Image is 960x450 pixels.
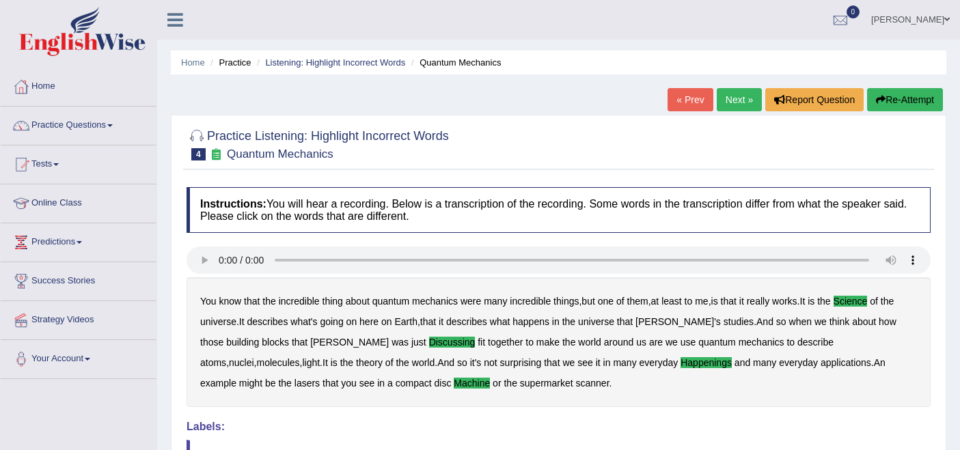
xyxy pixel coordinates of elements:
a: « Prev [668,88,713,111]
h4: You will hear a recording. Below is a transcription of the recording. Some words in the transcrip... [187,187,931,233]
a: Next » [717,88,762,111]
span: 4 [191,148,206,160]
b: machine [454,378,490,389]
b: is [711,296,718,307]
a: Success Stories [1,262,156,296]
b: universe [200,316,236,327]
b: us [636,337,646,348]
a: Online Class [1,184,156,219]
b: to [525,337,534,348]
b: how [879,316,896,327]
b: light [302,357,320,368]
b: It [323,357,328,368]
b: fit [478,337,485,348]
b: to [685,296,693,307]
b: we [562,357,575,368]
b: many [613,357,636,368]
b: the [562,337,575,348]
b: thing [323,296,343,307]
b: about [852,316,876,327]
b: in [552,316,560,327]
b: is [331,357,338,368]
b: least [661,296,682,307]
b: the [396,357,409,368]
b: It [800,296,806,307]
b: surprising [500,357,542,368]
b: here [359,316,379,327]
b: together [488,337,523,348]
b: theory [356,357,383,368]
b: atoms [200,357,226,368]
li: Practice [207,56,251,69]
b: them [627,296,648,307]
b: it [596,357,601,368]
b: lasers [294,378,320,389]
b: quantum [372,296,409,307]
b: really [747,296,769,307]
b: the [817,296,830,307]
b: of [385,357,394,368]
b: disc [435,378,452,389]
b: supermarket [520,378,573,389]
b: around [604,337,634,348]
b: on [346,316,357,327]
b: science [834,296,868,307]
b: so [457,357,467,368]
b: many [753,357,776,368]
b: building [226,337,259,348]
b: world [578,337,601,348]
a: Your Account [1,340,156,374]
b: the [278,378,291,389]
b: mechanics [739,337,784,348]
b: And [437,357,454,368]
a: Home [181,57,205,68]
b: going [320,316,343,327]
b: it [739,296,744,307]
b: many [484,296,507,307]
b: molecules [257,357,300,368]
b: was [392,337,409,348]
b: nuclei [229,357,254,368]
b: example [200,378,236,389]
b: the [881,296,894,307]
b: happenings [681,357,732,368]
b: in [377,378,385,389]
b: compact [396,378,432,389]
b: and [735,357,750,368]
b: a [387,378,393,389]
b: works [772,296,797,307]
b: see [359,378,375,389]
b: that [617,316,633,327]
b: the [504,378,517,389]
b: know [219,296,242,307]
b: on [381,316,392,327]
b: incredible [510,296,551,307]
span: 0 [847,5,860,18]
button: Re-Attempt [867,88,943,111]
b: we [814,316,827,327]
b: world [412,357,435,368]
h2: Practice Listening: Highlight Incorrect Words [187,126,449,160]
b: incredible [279,296,320,307]
a: Tests [1,145,156,180]
b: everyday [640,357,678,368]
b: or [493,378,501,389]
b: applications [821,357,871,368]
b: universe [578,316,614,327]
b: just [411,337,426,348]
b: that [292,337,307,348]
b: we [666,337,678,348]
b: of [616,296,625,307]
b: it [439,316,443,327]
b: are [649,337,663,348]
b: that [721,296,737,307]
b: You [200,296,217,307]
a: Listening: Highlight Incorrect Words [265,57,405,68]
li: Quantum Mechanics [408,56,501,69]
b: Instructions: [200,198,266,210]
b: what's [290,316,317,327]
b: see [577,357,593,368]
a: Home [1,68,156,102]
b: were [461,296,481,307]
b: use [681,337,696,348]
